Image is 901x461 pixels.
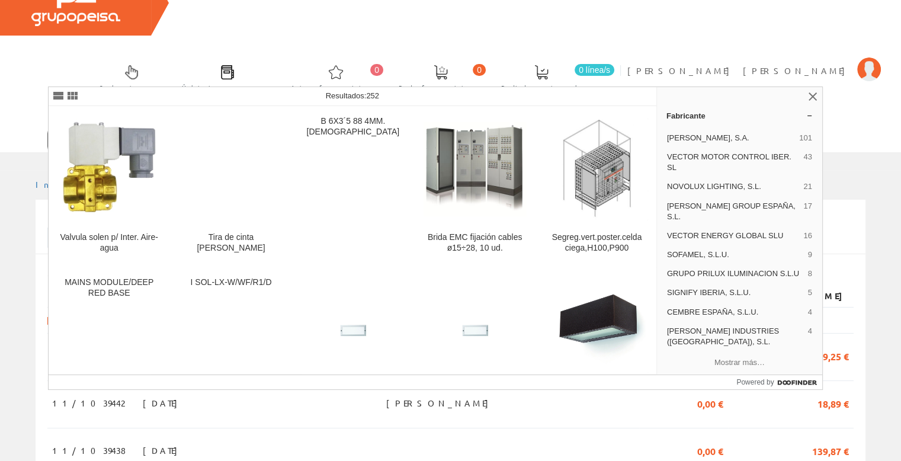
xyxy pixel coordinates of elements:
a: Selectores [88,55,169,98]
span: NOVOLUX LIGHTING, S.L. [667,181,799,192]
span: Últimas compras [182,82,272,94]
span: [DATE] [143,393,184,413]
div: B 6X3´5 88 4MM.[DEMOGRAPHIC_DATA] [302,116,404,137]
img: Segreg.vert.poster.celda ciega,H100,P900 [546,118,648,220]
span: 101 [799,133,812,143]
a: I SOL-LX-W/WF/R1/D [171,268,292,428]
img: EMPOTRABLE GAMMA LED 8,7W 780lm 3000K BL [424,280,526,382]
span: Pedido actual [501,82,582,94]
span: 4 [808,307,812,318]
span: 0 [370,64,383,76]
span: Selectores [100,82,163,94]
span: 18,89 € [817,393,849,413]
a: Brida EMC fijación cables ø15÷28, 10 ud. Brida EMC fijación cables ø15÷28, 10 ud. [414,107,536,267]
a: Inicio [36,179,86,190]
span: Resultados: [326,91,379,100]
span: 252 [366,91,379,100]
span: [PERSON_NAME], S.A. [667,133,794,143]
img: EMPOTRABLE GAMMA LED 9W 1160lm 3000K NG [302,280,404,382]
a: [PERSON_NAME] [PERSON_NAME] [627,55,881,66]
div: I SOL-LX-W/WF/R1/D [180,277,283,288]
div: MAINS MODULE/DEEP RED BASE [58,277,161,299]
span: SIGNIFY IBERIA, S.L.U. [667,287,803,298]
div: Tira de cinta [PERSON_NAME] [180,232,283,254]
span: 17 [803,201,812,222]
span: [PERSON_NAME] GROUP ESPAÑA, S.L. [667,201,799,222]
span: VECTOR ENERGY GLOBAL SLU [667,230,799,241]
a: Tira de cinta Zack Tira de cinta [PERSON_NAME] [171,107,292,267]
span: SOFAMEL, S.L.U. [667,249,803,260]
a: MAINS MODULE/DEEP RED BASE [49,268,170,428]
span: 11/1039438 [52,440,126,460]
span: CEMBRE ESPAÑA, S.L.U. [667,307,803,318]
a: Fabricante [657,106,822,125]
span: 269,25 € [812,345,849,366]
span: 139,87 € [812,440,849,460]
span: VECTOR MOTOR CONTROL IBER. SL [667,152,799,173]
span: 0 línea/s [575,64,614,76]
a: APLIQUE ISORA LED 8,7W 780lm OXIDO [536,268,658,428]
span: [DATE] [143,440,184,460]
img: APLIQUE ISORA LED 8,7W 780lm OXIDO [546,289,648,373]
span: 43 [803,152,812,173]
span: 4 [808,326,812,347]
span: 9 [808,249,812,260]
img: Brida EMC fijación cables ø15÷28, 10 ud. [424,118,526,220]
span: Ped. favoritos [399,82,483,94]
div: Brida EMC fijación cables ø15÷28, 10 ud. [424,232,526,254]
img: Valvula solen p/ Inter. Aire-agua [58,118,161,220]
span: GRUPO PRILUX ILUMINACION S.L.U [667,268,803,279]
span: [PERSON_NAME] [PERSON_NAME] [627,65,851,76]
span: 16 [803,230,812,241]
span: 8 [808,268,812,279]
span: [PERSON_NAME] INDUSTRIES ([GEOGRAPHIC_DATA]), S.L. [667,326,803,347]
span: 5 [808,287,812,298]
a: Últimas compras [170,55,278,98]
span: 0 [473,64,486,76]
a: 0 línea/s Pedido actual [489,55,617,98]
button: Mostrar más… [662,353,817,372]
div: Valvula solen p/ Inter. Aire-agua [58,232,161,254]
span: Powered by [736,377,774,388]
a: EMPOTRABLE GAMMA LED 8,7W 780lm 3000K BL [414,268,536,428]
a: Valvula solen p/ Inter. Aire-agua Valvula solen p/ Inter. Aire-agua [49,107,170,267]
span: 0,00 € [697,393,723,413]
div: Segreg.vert.poster.celda ciega,H100,P900 [546,232,648,254]
span: Art. favoritos [291,82,380,94]
a: Powered by [736,375,822,389]
a: Segreg.vert.poster.celda ciega,H100,P900 Segreg.vert.poster.celda ciega,H100,P900 [536,107,658,267]
span: 0,00 € [697,440,723,460]
a: EMPOTRABLE GAMMA LED 9W 1160lm 3000K NG [292,268,413,428]
a: B 6X3´5 88 4MM.[DEMOGRAPHIC_DATA] [292,107,413,267]
span: [PERSON_NAME] [386,393,495,413]
span: 21 [803,181,812,192]
span: 11/1039442 [52,393,124,413]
